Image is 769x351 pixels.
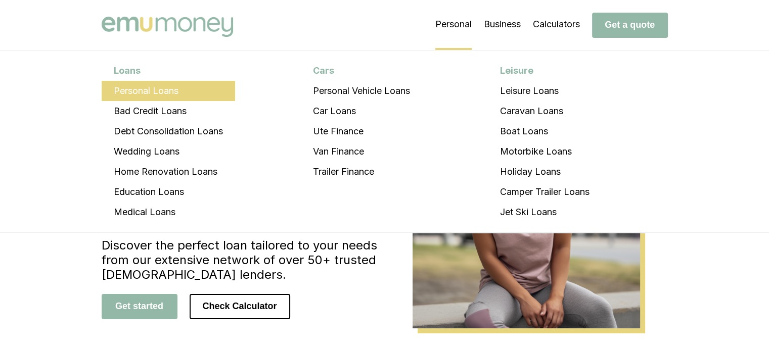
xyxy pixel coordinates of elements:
[488,141,602,162] a: Motorbike Loans
[102,162,235,182] a: Home Renovation Loans
[488,101,602,121] a: Caravan Loans
[102,202,235,222] a: Medical Loans
[488,121,602,141] a: Boat Loans
[102,141,235,162] a: Wedding Loans
[488,182,602,202] a: Camper Trailer Loans
[102,81,235,101] a: Personal Loans
[102,300,177,311] a: Get started
[102,182,235,202] a: Education Loans
[190,300,290,311] a: Check Calculator
[301,61,422,81] div: Cars
[102,101,235,121] a: Bad Credit Loans
[301,141,422,162] a: Van Finance
[102,294,177,319] button: Get started
[102,61,235,81] div: Loans
[190,294,290,319] button: Check Calculator
[488,61,602,81] div: Leisure
[102,121,235,141] a: Debt Consolidation Loans
[301,81,422,101] a: Personal Vehicle Loans
[592,19,668,30] a: Get a quote
[488,202,602,222] a: Jet Ski Loans
[102,238,385,282] h4: Discover the perfect loan tailored to your needs from our extensive network of over 50+ trusted [...
[488,162,602,182] a: Holiday Loans
[301,121,422,141] a: Ute Finance
[102,17,233,37] img: Emu Money logo
[488,81,602,101] a: Leisure Loans
[301,162,422,182] a: Trailer Finance
[592,13,668,38] button: Get a quote
[301,101,422,121] a: Car Loans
